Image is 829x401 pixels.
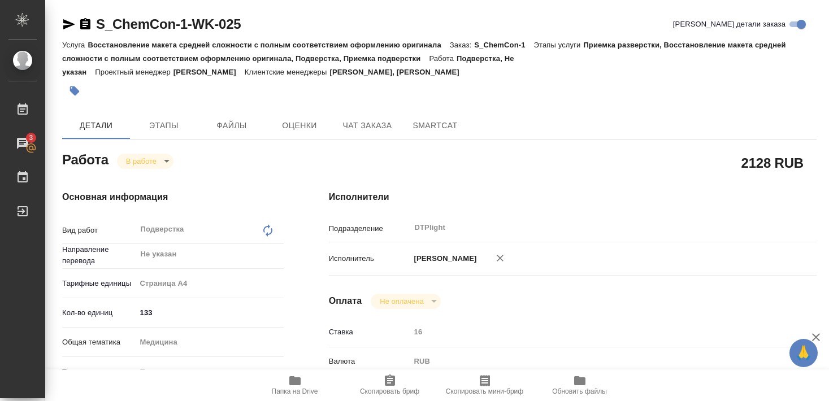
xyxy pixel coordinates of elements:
p: Вид работ [62,225,136,236]
span: Детали [69,119,123,133]
button: Скопировать бриф [342,369,437,401]
button: Удалить исполнителя [488,246,513,271]
span: Оценки [272,119,327,133]
button: Обновить файлы [532,369,627,401]
p: Услуга [62,41,88,49]
button: Скопировать ссылку [79,18,92,31]
span: 3 [22,132,40,143]
h4: Оплата [329,294,362,308]
span: 🙏 [794,341,813,365]
span: [PERSON_NAME] детали заказа [673,19,785,30]
span: Скопировать мини-бриф [446,387,523,395]
div: Производство лекарственных препаратов [136,362,284,381]
p: Ставка [329,326,410,338]
input: ✎ Введи что-нибудь [136,304,284,321]
p: Восстановление макета средней сложности с полным соответствием оформлению оригинала [88,41,449,49]
p: Тарифные единицы [62,278,136,289]
div: Медицина [136,333,284,352]
p: Подразделение [329,223,410,234]
p: Этапы услуги [534,41,584,49]
p: Клиентские менеджеры [245,68,330,76]
p: [PERSON_NAME] [410,253,477,264]
a: 3 [3,129,42,158]
div: Страница А4 [136,274,284,293]
p: Кол-во единиц [62,307,136,319]
button: 🙏 [789,339,818,367]
p: Направление перевода [62,244,136,267]
span: Обновить файлы [552,387,607,395]
p: [PERSON_NAME] [173,68,245,76]
button: Скопировать мини-бриф [437,369,532,401]
p: [PERSON_NAME], [PERSON_NAME] [329,68,467,76]
h4: Основная информация [62,190,284,204]
p: Работа [429,54,457,63]
span: Чат заказа [340,119,394,133]
button: В работе [123,156,160,166]
button: Скопировать ссылку для ЯМессенджера [62,18,76,31]
p: Заказ: [450,41,474,49]
span: Файлы [205,119,259,133]
button: Добавить тэг [62,79,87,103]
span: Этапы [137,119,191,133]
div: В работе [371,294,440,309]
p: Проектный менеджер [95,68,173,76]
h2: Работа [62,149,108,169]
a: S_ChemCon-1-WK-025 [96,16,241,32]
h2: 2128 RUB [741,153,804,172]
button: Не оплачена [376,297,427,306]
p: S_ChemCon-1 [474,41,533,49]
span: SmartCat [408,119,462,133]
input: Пустое поле [410,324,776,340]
p: Тематика [62,366,136,377]
div: В работе [117,154,173,169]
p: Исполнитель [329,253,410,264]
span: Скопировать бриф [360,387,419,395]
button: Папка на Drive [248,369,342,401]
span: Папка на Drive [272,387,318,395]
p: Общая тематика [62,337,136,348]
h4: Исполнители [329,190,817,204]
p: Валюта [329,356,410,367]
div: RUB [410,352,776,371]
